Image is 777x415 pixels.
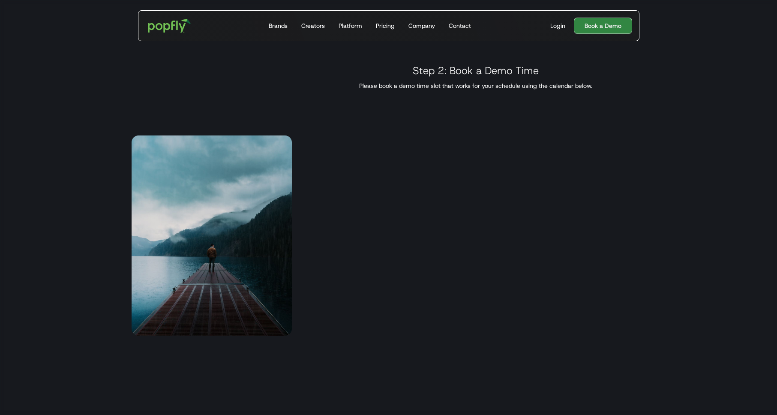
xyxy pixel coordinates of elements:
[302,81,649,90] div: Please book a demo time slot that works for your schedule using the calendar below.
[376,21,395,30] div: Pricing
[574,18,632,34] a: Book a Demo
[302,100,649,400] iframe: To enrich screen reader interactions, please activate Accessibility in Grammarly extension settings
[292,56,653,409] div: Demo Form - Main Conversion success
[408,21,435,30] div: Company
[339,21,362,30] div: Platform
[372,11,398,41] a: Pricing
[298,11,328,41] a: Creators
[449,21,471,30] div: Contact
[265,11,291,41] a: Brands
[550,21,565,30] div: Login
[301,21,325,30] div: Creators
[302,64,649,77] h3: Step 2: Book a Demo Time
[547,21,569,30] a: Login
[269,21,288,30] div: Brands
[445,11,474,41] a: Contact
[405,11,438,41] a: Company
[142,13,197,39] a: home
[335,11,366,41] a: Platform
